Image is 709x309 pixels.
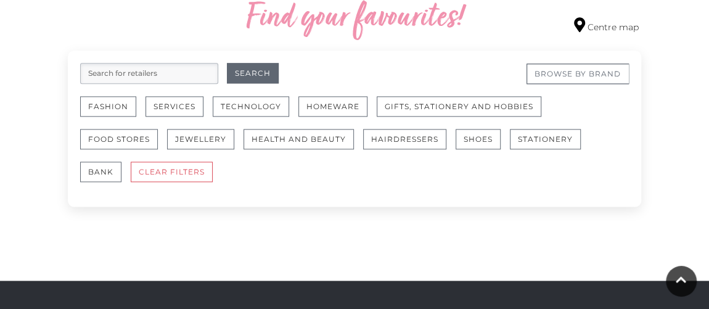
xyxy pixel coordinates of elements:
[244,129,363,162] a: Health and Beauty
[80,63,218,84] input: Search for retailers
[80,96,136,117] button: Fashion
[377,96,551,129] a: Gifts, Stationery and Hobbies
[527,64,629,84] a: Browse By Brand
[363,129,446,149] button: Hairdressers
[80,162,131,194] a: Bank
[80,96,145,129] a: Fashion
[298,96,377,129] a: Homeware
[80,129,158,149] button: Food Stores
[145,96,213,129] a: Services
[298,96,367,117] button: Homeware
[456,129,501,149] button: Shoes
[510,129,590,162] a: Stationery
[80,162,121,182] button: Bank
[167,129,234,149] button: Jewellery
[145,96,203,117] button: Services
[244,129,354,149] button: Health and Beauty
[167,129,244,162] a: Jewellery
[213,96,289,117] button: Technology
[574,17,639,34] a: Centre map
[510,129,581,149] button: Stationery
[213,96,298,129] a: Technology
[80,129,167,162] a: Food Stores
[131,162,222,194] a: CLEAR FILTERS
[377,96,541,117] button: Gifts, Stationery and Hobbies
[131,162,213,182] button: CLEAR FILTERS
[456,129,510,162] a: Shoes
[227,63,279,83] button: Search
[363,129,456,162] a: Hairdressers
